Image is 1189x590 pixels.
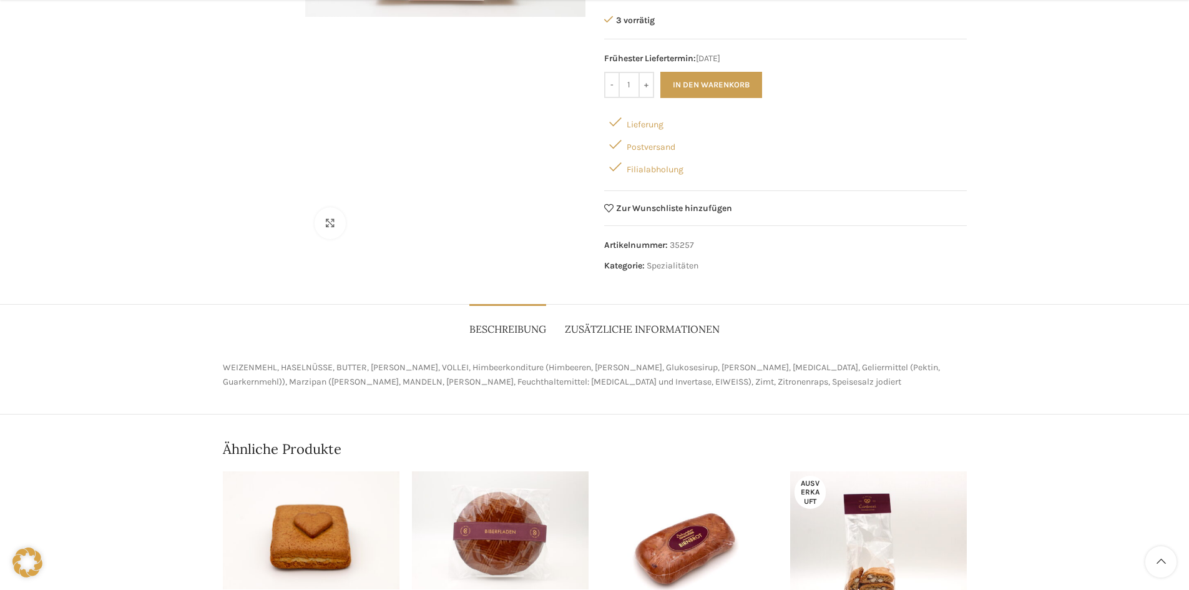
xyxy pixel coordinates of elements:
[223,471,399,589] a: Biber mit Stempel
[604,14,967,26] p: 3 vorrätig
[604,155,967,178] div: Filialabholung
[565,323,720,336] span: Zusätzliche Informationen
[620,72,639,98] input: Produktmenge
[604,240,668,250] span: Artikelnummer:
[604,260,645,271] span: Kategorie:
[469,323,546,336] span: Beschreibung
[223,361,967,389] p: WEIZENMEHL, HASELNÜSSE, BUTTER, [PERSON_NAME], VOLLEI, Himbeerkonditure (Himbeeren, [PERSON_NAME]...
[604,133,967,155] div: Postversand
[647,260,698,271] a: Spezialitäten
[223,440,341,459] span: Ähnliche Produkte
[604,53,696,64] span: Frühester Liefertermin:
[795,476,826,509] span: Ausverkauft
[660,72,762,98] button: In den Warenkorb
[604,204,733,213] a: Zur Wunschliste hinzufügen
[670,240,694,250] span: 35257
[604,72,620,98] input: -
[604,111,967,133] div: Lieferung
[639,72,654,98] input: +
[604,52,967,66] span: [DATE]
[616,204,732,213] span: Zur Wunschliste hinzufügen
[412,471,589,589] a: Biberfladen ungefüllt
[1145,546,1177,578] a: Scroll to top button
